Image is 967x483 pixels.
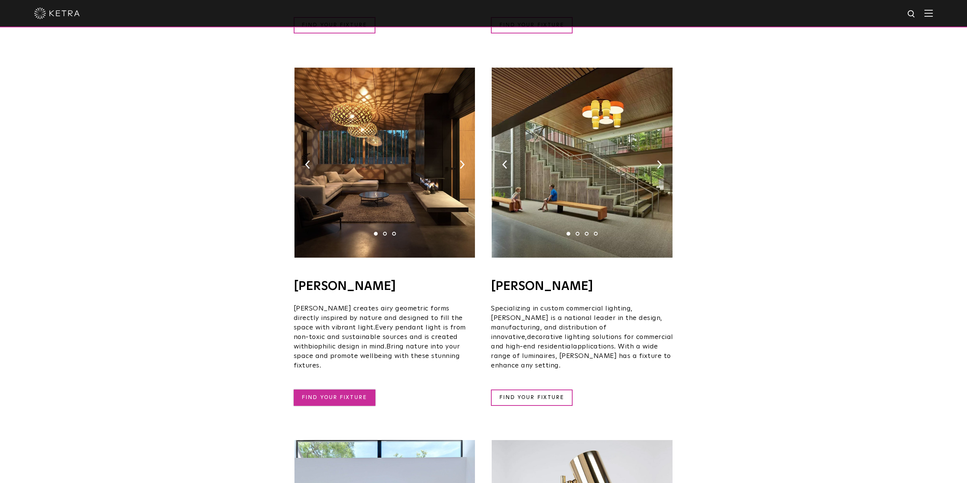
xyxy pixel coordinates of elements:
[294,390,375,406] a: FIND YOUR FIXTURE
[502,160,507,169] img: arrow-left-black.svg
[294,324,466,350] span: Every pendant light is from non-toxic and sustainable sources and is created with
[294,305,463,331] span: [PERSON_NAME] creates airy geometric forms directly inspired by nature and designed to fill the s...
[657,160,662,169] img: arrow-right-black.svg
[924,10,933,17] img: Hamburger%20Nav.svg
[492,68,672,258] img: Lumetta_KetraReadySolutions-03.jpg
[491,390,573,406] a: FIND YOUR FIXTURE
[294,304,476,371] p: biophilic design in mind.
[491,305,633,312] span: Specializing in custom commercial lighting,
[491,343,671,369] span: applications. With a wide range of luminaires, [PERSON_NAME] has a fixture to enhance any setting.
[294,343,460,369] span: Bring nature into your space and promote wellbeing with these stunning fixtures.
[491,315,549,321] span: [PERSON_NAME]
[34,8,80,19] img: ketra-logo-2019-white
[460,160,465,169] img: arrow-right-black.svg
[907,10,916,19] img: search icon
[305,160,310,169] img: arrow-left-black.svg
[491,334,673,350] span: decorative lighting solutions for commercial and high-end residential
[491,280,673,293] h4: [PERSON_NAME]
[294,280,476,293] h4: [PERSON_NAME]
[491,315,662,340] span: is a national leader in the design, manufacturing, and distribution of innovative,
[294,68,475,258] img: TruBridge_KetraReadySolutions-01.jpg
